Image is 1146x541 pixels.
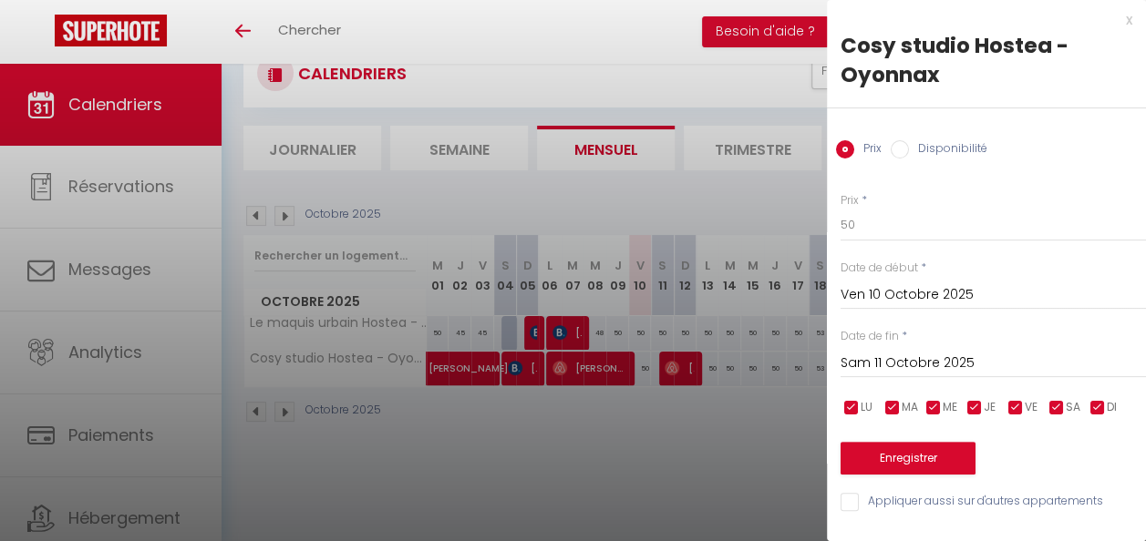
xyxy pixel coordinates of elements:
label: Prix [841,192,859,209]
label: Disponibilité [909,140,987,160]
label: Date de fin [841,328,899,345]
div: x [827,9,1132,31]
label: Prix [854,140,882,160]
span: DI [1107,399,1117,416]
button: Enregistrer [841,442,976,475]
span: SA [1066,399,1080,416]
label: Date de début [841,260,918,277]
div: Cosy studio Hostea - Oyonnax [841,31,1132,89]
span: JE [984,399,996,416]
span: LU [861,399,872,416]
span: VE [1025,399,1038,416]
span: ME [943,399,957,416]
span: MA [902,399,918,416]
